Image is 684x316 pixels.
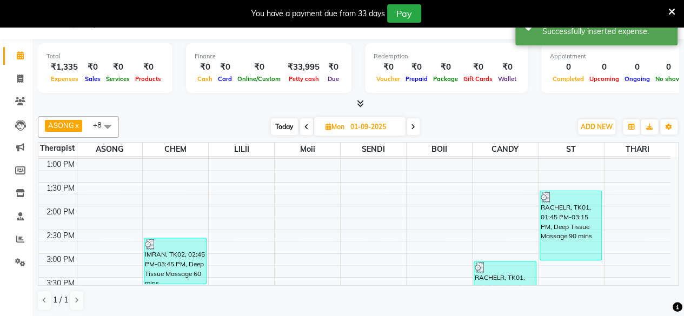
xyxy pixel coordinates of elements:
[44,230,77,241] div: 2:30 PM
[374,75,403,83] span: Voucher
[653,75,684,83] span: No show
[341,143,406,156] span: SENDI
[103,75,132,83] span: Services
[581,123,613,131] span: ADD NEW
[387,4,421,23] button: Pay
[251,8,385,19] div: You have a payment due from 33 days
[407,143,472,156] span: BOII
[622,61,653,73] div: 0
[323,123,347,131] span: Mon
[195,75,215,83] span: Cash
[215,61,235,73] div: ₹0
[132,75,164,83] span: Products
[215,75,235,83] span: Card
[374,61,403,73] div: ₹0
[44,278,77,289] div: 3:30 PM
[461,61,495,73] div: ₹0
[403,61,430,73] div: ₹0
[550,61,587,73] div: 0
[403,75,430,83] span: Prepaid
[430,75,461,83] span: Package
[374,52,519,61] div: Redemption
[587,75,622,83] span: Upcoming
[47,52,164,61] div: Total
[540,191,602,260] div: RACHELR, TK01, 01:45 PM-03:15 PM, Deep Tissue Massage 90 mins
[77,143,143,156] span: ASONG
[44,159,77,170] div: 1:00 PM
[587,61,622,73] div: 0
[495,75,519,83] span: Wallet
[539,143,604,156] span: ST
[195,61,215,73] div: ₹0
[275,143,340,156] span: Moii
[74,121,79,130] a: x
[44,183,77,194] div: 1:30 PM
[347,119,401,135] input: 2025-09-01
[495,61,519,73] div: ₹0
[461,75,495,83] span: Gift Cards
[38,143,77,154] div: Therapist
[578,119,615,135] button: ADD NEW
[48,121,74,130] span: ASONG
[82,75,103,83] span: Sales
[132,61,164,73] div: ₹0
[271,118,298,135] span: Today
[653,61,684,73] div: 0
[103,61,132,73] div: ₹0
[143,143,208,156] span: CHEM
[209,143,274,156] span: LILII
[235,75,283,83] span: Online/Custom
[47,61,82,73] div: ₹1,335
[325,75,342,83] span: Due
[44,206,77,218] div: 2:00 PM
[48,75,81,83] span: Expenses
[324,61,343,73] div: ₹0
[550,52,684,61] div: Appointment
[286,75,322,83] span: Petty cash
[53,294,68,306] span: 1 / 1
[605,143,670,156] span: THARI
[473,143,538,156] span: CANDY
[82,61,103,73] div: ₹0
[550,75,587,83] span: Completed
[235,61,283,73] div: ₹0
[144,238,206,284] div: IMRAN, TK02, 02:45 PM-03:45 PM, Deep Tissue Massage 60 mins
[44,254,77,265] div: 3:00 PM
[430,61,461,73] div: ₹0
[283,61,324,73] div: ₹33,995
[93,120,110,129] span: +8
[542,26,669,37] div: Successfully inserted expense.
[195,52,343,61] div: Finance
[622,75,653,83] span: Ongoing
